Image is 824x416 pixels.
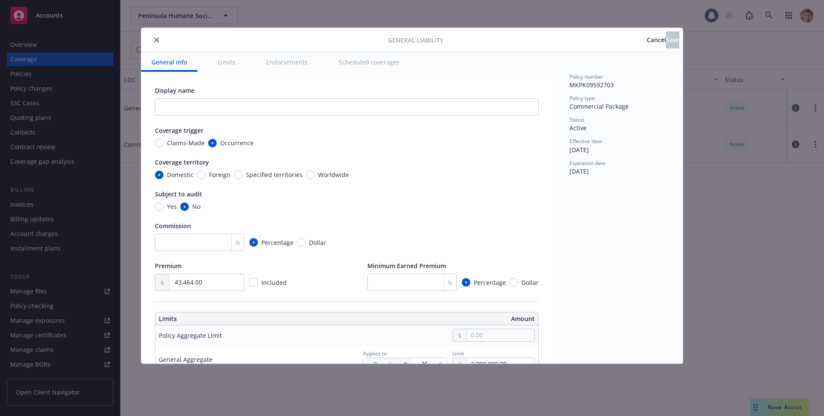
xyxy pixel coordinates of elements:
span: Dollar [521,278,539,287]
span: Domestic [167,170,194,179]
span: Claims-Made [167,138,205,147]
input: Domestic [155,171,164,179]
button: Save [666,31,679,49]
input: Percentage [462,278,470,287]
span: Coverage territory [155,158,209,166]
span: Commercial Package [570,102,629,110]
span: Policy number [570,73,603,80]
span: Percentage [474,278,506,287]
input: No [180,202,189,211]
span: Applies to [363,350,387,357]
input: Claims-Made [155,139,164,147]
span: General Liability [388,36,443,45]
span: Occurrence [220,138,254,147]
span: Coverage trigger [155,126,203,135]
th: Amount [351,312,538,325]
span: Expiration date [570,159,606,167]
input: 0.00 [467,329,534,341]
span: Included [261,278,287,287]
span: Active [570,124,587,132]
input: 0.00 [170,274,244,291]
span: Effective date [570,138,602,145]
span: Foreign [209,170,230,179]
div: Policy Aggregate Limit [159,331,222,340]
a: close [419,359,430,369]
span: Yes [167,202,177,211]
button: Scheduled coverages [328,52,410,72]
th: Limits [155,312,309,325]
span: % [448,278,453,287]
span: MKPK09592703 [570,81,614,89]
span: Minimum Earned Premium [367,262,446,270]
span: Policy type [570,95,595,102]
span: Worldwide [318,170,349,179]
span: Premium [155,262,182,270]
input: Percentage [249,238,258,247]
span: Status [570,116,585,123]
input: 0.00 [467,358,534,370]
input: Specified territories [234,171,242,179]
button: close [151,35,162,45]
span: Percentage [261,238,294,247]
button: Endorsements [256,52,318,72]
span: [DATE] [570,167,589,175]
button: Cancel [647,31,666,49]
button: General info [141,52,197,72]
span: Display name [155,86,194,95]
span: % [235,238,240,247]
span: Per policy [370,360,397,369]
div: General Aggregate [159,355,212,364]
input: Worldwide [306,171,315,179]
div: Remove [object Object] [400,359,411,369]
span: Commission [155,222,191,230]
input: Yes [155,202,164,211]
span: Cancel [647,36,666,44]
span: Subject to audit [155,190,202,198]
span: Per policy [374,360,397,369]
span: Specified territories [246,170,303,179]
span: [DATE] [570,146,589,154]
input: Occurrence [208,139,217,147]
span: Dollar [309,238,326,247]
span: No [192,202,200,211]
button: Limits [208,52,245,72]
input: Dollar [297,238,306,247]
input: Dollar [509,278,518,287]
span: Save [666,36,679,44]
span: Limit [452,350,464,357]
input: Foreign [197,171,206,179]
